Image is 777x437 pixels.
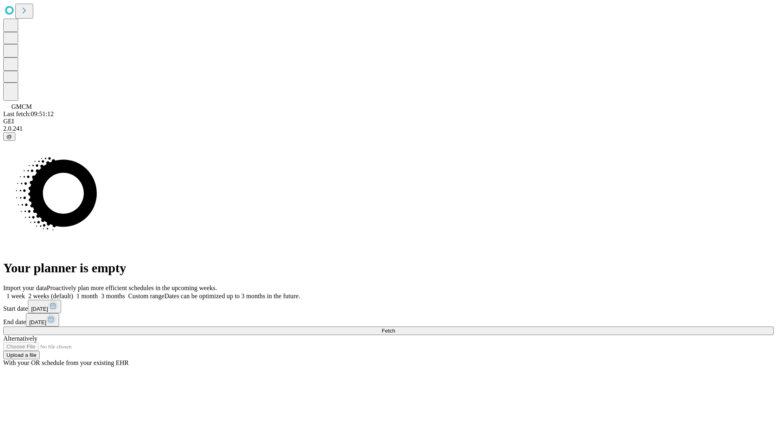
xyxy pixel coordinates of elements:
[3,359,129,366] span: With your OR schedule from your existing EHR
[3,125,774,132] div: 2.0.241
[3,110,54,117] span: Last fetch: 09:51:12
[11,103,32,110] span: GMCM
[29,319,46,325] span: [DATE]
[3,261,774,276] h1: Your planner is empty
[101,293,125,299] span: 3 months
[28,300,61,313] button: [DATE]
[3,351,40,359] button: Upload a file
[128,293,164,299] span: Custom range
[6,293,25,299] span: 1 week
[3,118,774,125] div: GEI
[26,313,59,327] button: [DATE]
[6,134,12,140] span: @
[3,300,774,313] div: Start date
[3,313,774,327] div: End date
[3,327,774,335] button: Fetch
[76,293,98,299] span: 1 month
[47,284,217,291] span: Proactively plan more efficient schedules in the upcoming weeks.
[382,328,395,334] span: Fetch
[3,335,37,342] span: Alternatively
[3,284,47,291] span: Import your data
[164,293,300,299] span: Dates can be optimized up to 3 months in the future.
[28,293,73,299] span: 2 weeks (default)
[3,132,15,141] button: @
[31,306,48,312] span: [DATE]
